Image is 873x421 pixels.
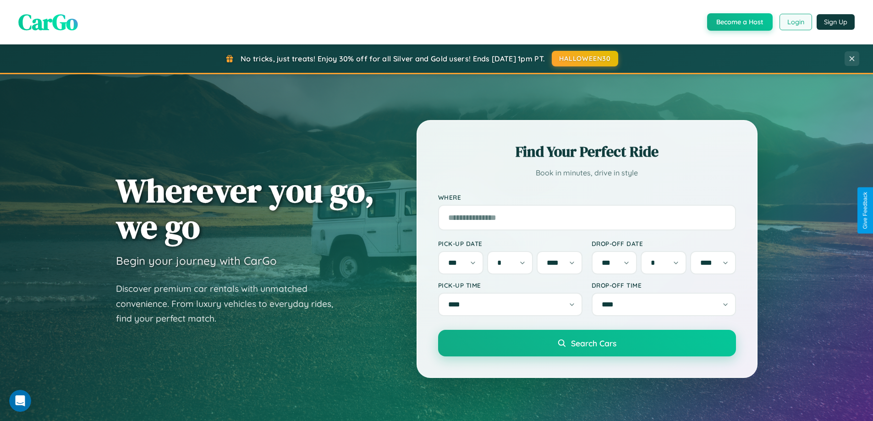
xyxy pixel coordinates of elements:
[438,240,582,247] label: Pick-up Date
[438,193,736,201] label: Where
[116,172,374,245] h1: Wherever you go, we go
[862,192,868,229] div: Give Feedback
[592,240,736,247] label: Drop-off Date
[9,390,31,412] iframe: Intercom live chat
[241,54,545,63] span: No tricks, just treats! Enjoy 30% off for all Silver and Gold users! Ends [DATE] 1pm PT.
[552,51,618,66] button: HALLOWEEN30
[438,166,736,180] p: Book in minutes, drive in style
[707,13,773,31] button: Become a Host
[18,7,78,37] span: CarGo
[571,338,616,348] span: Search Cars
[592,281,736,289] label: Drop-off Time
[817,14,855,30] button: Sign Up
[438,281,582,289] label: Pick-up Time
[438,142,736,162] h2: Find Your Perfect Ride
[116,281,345,326] p: Discover premium car rentals with unmatched convenience. From luxury vehicles to everyday rides, ...
[438,330,736,356] button: Search Cars
[780,14,812,30] button: Login
[116,254,277,268] h3: Begin your journey with CarGo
